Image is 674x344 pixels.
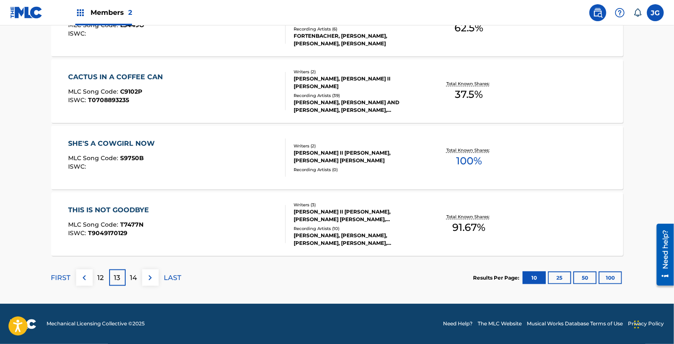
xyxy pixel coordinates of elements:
span: C9102P [120,88,142,95]
img: right [145,273,155,283]
span: MLC Song Code : [68,154,120,162]
img: logo [10,319,36,329]
p: 12 [98,273,104,283]
span: ISWC : [68,163,88,170]
span: MLC Song Code : [68,221,120,228]
div: Recording Artists ( 0 ) [294,166,421,173]
div: Help [611,4,628,21]
a: The MLC Website [478,320,522,328]
div: [PERSON_NAME] II [PERSON_NAME], [PERSON_NAME] [PERSON_NAME], [PERSON_NAME] [294,208,421,223]
p: Total Known Shares: [446,80,492,87]
div: [PERSON_NAME], [PERSON_NAME] AND [PERSON_NAME], [PERSON_NAME], [PERSON_NAME], [PERSON_NAME], [PER... [294,99,421,114]
div: Writers ( 3 ) [294,202,421,208]
span: 2 [128,8,132,17]
button: 25 [548,272,571,284]
p: Total Known Shares: [446,147,492,153]
span: ISWC : [68,30,88,37]
span: T9049170129 [88,229,127,237]
iframe: Resource Center [650,220,674,289]
p: Results Per Page: [473,274,522,282]
img: help [615,8,625,18]
div: Recording Artists ( 10 ) [294,225,421,232]
a: Privacy Policy [628,320,664,328]
button: 100 [599,272,622,284]
span: MLC Song Code : [68,88,120,95]
span: ISWC : [68,96,88,104]
p: FIRST [51,273,71,283]
span: T7477N [120,221,143,228]
div: CACTUS IN A COFFEE CAN [68,72,167,82]
div: FORTENBACHER, [PERSON_NAME], [PERSON_NAME], [PERSON_NAME] [294,32,421,47]
p: Total Known Shares: [446,214,492,220]
div: SHE'S A COWGIRL NOW [68,139,159,149]
img: search [593,8,603,18]
p: 13 [114,273,121,283]
span: 100 % [456,153,482,169]
div: Recording Artists ( 6 ) [294,26,421,32]
a: THIS IS NOT GOODBYEMLC Song Code:T7477NISWC:T9049170129Writers (3)[PERSON_NAME] II [PERSON_NAME],... [51,192,623,256]
span: 62.5 % [454,20,483,36]
button: 50 [573,272,597,284]
div: Recording Artists ( 39 ) [294,92,421,99]
div: THIS IS NOT GOODBYE [68,205,153,215]
span: T0708893235 [88,96,129,104]
div: Writers ( 2 ) [294,69,421,75]
img: left [79,273,89,283]
iframe: Chat Widget [632,303,674,344]
span: 37.5 % [455,87,483,102]
div: [PERSON_NAME], [PERSON_NAME] II [PERSON_NAME] [294,75,421,90]
a: Need Help? [443,320,473,328]
div: Drag [634,312,639,337]
span: Members [91,8,132,17]
div: Notifications [633,8,642,17]
a: CACTUS IN A COFFEE CANMLC Song Code:C9102PISWC:T0708893235Writers (2)[PERSON_NAME], [PERSON_NAME]... [51,59,623,123]
a: Public Search [589,4,606,21]
span: Mechanical Licensing Collective © 2025 [47,320,145,328]
div: [PERSON_NAME] II [PERSON_NAME], [PERSON_NAME] [PERSON_NAME] [294,149,421,164]
img: Top Rightsholders [75,8,85,18]
span: 91.67 % [452,220,485,235]
img: MLC Logo [10,6,43,19]
span: S9750B [120,154,144,162]
div: [PERSON_NAME], [PERSON_NAME], [PERSON_NAME], [PERSON_NAME], [PERSON_NAME] [294,232,421,247]
span: ISWC : [68,229,88,237]
p: 14 [130,273,138,283]
a: Musical Works Database Terms of Use [527,320,623,328]
p: LAST [164,273,182,283]
a: SHE'S A COWGIRL NOWMLC Song Code:S9750BISWC:Writers (2)[PERSON_NAME] II [PERSON_NAME], [PERSON_NA... [51,126,623,189]
div: User Menu [647,4,664,21]
div: Writers ( 2 ) [294,143,421,149]
button: 10 [523,272,546,284]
